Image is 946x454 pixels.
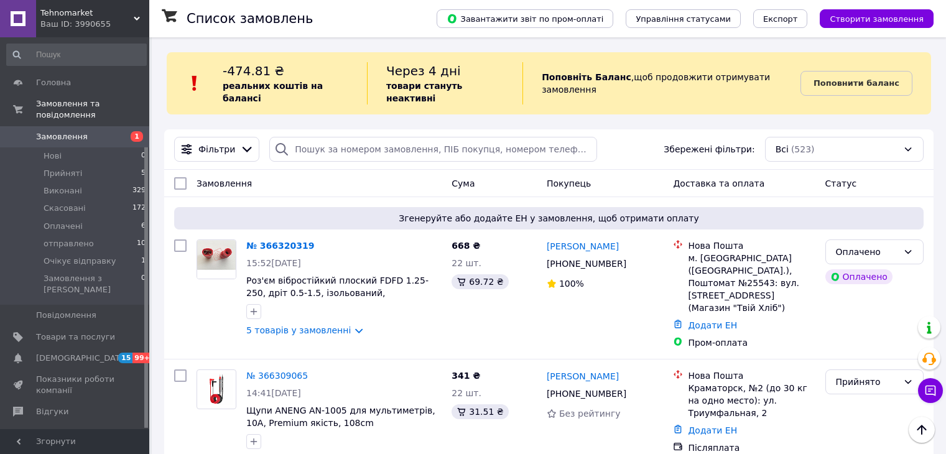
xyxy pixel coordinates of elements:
button: Чат з покупцем [918,378,943,403]
div: Краматорск, №2 (до 30 кг на одно место): ул. Триумфальная, 2 [688,382,815,419]
a: 5 товарів у замовленні [246,325,351,335]
span: Повідомлення [36,310,96,321]
span: 1 [141,256,146,267]
span: 0 [141,273,146,295]
span: 5 [141,168,146,179]
span: 341 ₴ [452,371,480,381]
span: 172 [132,203,146,214]
span: -474.81 ₴ [223,63,284,78]
span: Cума [452,178,475,188]
b: Поповніть Баланс [542,72,631,82]
span: отправлено [44,238,94,249]
span: 100% [559,279,584,289]
span: Замовлення з [PERSON_NAME] [44,273,141,295]
a: Щупи ANENG AN-1005 для мультиметрів, 10A, Premium якість, 108cm [246,405,435,428]
button: Створити замовлення [820,9,934,28]
input: Пошук [6,44,147,66]
span: Всі [776,143,789,155]
span: Експорт [763,14,798,24]
b: реальних коштів на балансі [223,81,323,103]
button: Завантажити звіт по пром-оплаті [437,9,613,28]
a: [PERSON_NAME] [547,240,619,252]
img: Фото товару [197,373,236,406]
button: Експорт [753,9,808,28]
span: Згенеруйте або додайте ЕН у замовлення, щоб отримати оплату [179,212,919,225]
span: Збережені фільтри: [664,143,754,155]
span: Прийняті [44,168,82,179]
div: Нова Пошта [688,369,815,382]
button: Управління статусами [626,9,741,28]
a: [PERSON_NAME] [547,370,619,382]
a: Фото товару [197,239,236,279]
span: [DEMOGRAPHIC_DATA] [36,353,128,364]
span: 14:41[DATE] [246,388,301,398]
span: (523) [791,144,815,154]
span: 1 [131,131,143,142]
span: Статус [825,178,857,188]
b: товари стануть неактивні [386,81,462,103]
span: Покупець [547,178,591,188]
input: Пошук за номером замовлення, ПІБ покупця, номером телефону, Email, номером накладної [269,137,597,162]
img: Фото товару [197,240,236,279]
a: Роз'єм вібростійкий плоский FDFD 1.25-250, дріт 0.5-1.5, ізольований, [PERSON_NAME].ток 10 А, під... [246,276,438,323]
b: Поповнити баланс [814,78,899,88]
span: 10 [137,238,146,249]
span: 99+ [132,353,153,363]
a: № 366309065 [246,371,308,381]
span: Доставка та оплата [673,178,764,188]
span: Виконані [44,185,82,197]
span: Tehnomarket [40,7,134,19]
span: Головна [36,77,71,88]
span: Створити замовлення [830,14,924,24]
div: , щоб продовжити отримувати замовлення [522,62,800,104]
span: 22 шт. [452,258,481,268]
div: Прийнято [836,375,898,389]
span: Фільтри [198,143,235,155]
a: № 366320319 [246,241,314,251]
span: 329 [132,185,146,197]
span: Замовлення та повідомлення [36,98,149,121]
span: 6 [141,221,146,232]
a: Поповнити баланс [800,71,912,96]
div: Ваш ID: 3990655 [40,19,149,30]
div: 31.51 ₴ [452,404,508,419]
div: Нова Пошта [688,239,815,252]
span: 22 шт. [452,388,481,398]
a: Фото товару [197,369,236,409]
span: Показники роботи компанії [36,374,115,396]
div: Пром-оплата [688,336,815,349]
span: Через 4 дні [386,63,461,78]
div: Оплачено [836,245,898,259]
span: Завантажити звіт по пром-оплаті [447,13,603,24]
button: Наверх [909,417,935,443]
span: Управління статусами [636,14,731,24]
span: Нові [44,151,62,162]
span: Оплачені [44,221,83,232]
span: 0 [141,151,146,162]
img: :exclamation: [185,74,204,93]
div: [PHONE_NUMBER] [544,255,629,272]
span: Очікує відправку [44,256,116,267]
span: Скасовані [44,203,86,214]
div: 69.72 ₴ [452,274,508,289]
div: Оплачено [825,269,893,284]
span: 15 [118,353,132,363]
a: Додати ЕН [688,320,737,330]
div: м. [GEOGRAPHIC_DATA] ([GEOGRAPHIC_DATA].), Поштомат №25543: вул. [STREET_ADDRESS] (Магазин "Твій ... [688,252,815,314]
a: Створити замовлення [807,13,934,23]
span: Замовлення [36,131,88,142]
div: Післяплата [688,442,815,454]
span: Без рейтингу [559,409,621,419]
span: 668 ₴ [452,241,480,251]
span: Відгуки [36,406,68,417]
span: Замовлення [197,178,252,188]
span: 15:52[DATE] [246,258,301,268]
div: [PHONE_NUMBER] [544,385,629,402]
span: Товари та послуги [36,331,115,343]
h1: Список замовлень [187,11,313,26]
a: Додати ЕН [688,425,737,435]
span: Покупці [36,428,70,439]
